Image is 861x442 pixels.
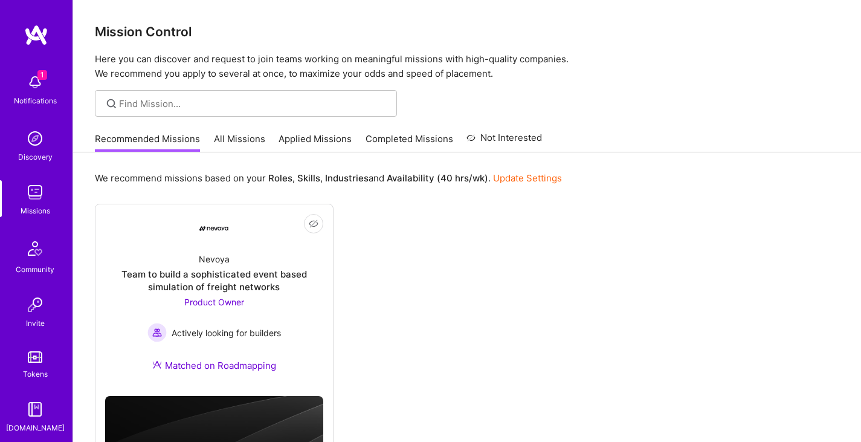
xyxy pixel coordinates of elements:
a: Applied Missions [279,132,352,152]
p: Here you can discover and request to join teams working on meaningful missions with high-quality ... [95,52,839,81]
a: Update Settings [493,172,562,184]
span: Product Owner [184,297,244,307]
img: Company Logo [199,226,228,231]
img: logo [24,24,48,46]
p: We recommend missions based on your , , and . [95,172,562,184]
b: Roles [268,172,292,184]
div: Notifications [14,94,57,107]
img: discovery [23,126,47,151]
a: Not Interested [466,131,542,152]
div: Team to build a sophisticated event based simulation of freight networks [105,268,323,293]
img: tokens [28,351,42,363]
h3: Mission Control [95,24,839,39]
div: Nevoya [199,253,230,265]
a: All Missions [214,132,265,152]
img: Community [21,234,50,263]
span: 1 [37,70,47,80]
div: Community [16,263,54,276]
img: teamwork [23,180,47,204]
a: Completed Missions [366,132,453,152]
input: Find Mission... [119,97,388,110]
img: bell [23,70,47,94]
img: Ateam Purple Icon [152,360,162,369]
b: Availability (40 hrs/wk) [387,172,488,184]
div: Tokens [23,368,48,380]
a: Company LogoNevoyaTeam to build a sophisticated event based simulation of freight networksProduct... [105,214,323,386]
span: Actively looking for builders [172,327,281,339]
i: icon EyeClosed [309,219,318,229]
div: Missions [21,204,50,217]
div: Matched on Roadmapping [152,359,276,372]
div: Invite [26,317,45,330]
b: Industries [325,172,369,184]
div: Discovery [18,151,53,163]
b: Skills [297,172,320,184]
div: [DOMAIN_NAME] [6,421,65,434]
a: Recommended Missions [95,132,200,152]
img: guide book [23,397,47,421]
img: Invite [23,293,47,317]
img: Actively looking for builders [147,323,167,342]
i: icon SearchGrey [105,97,118,111]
